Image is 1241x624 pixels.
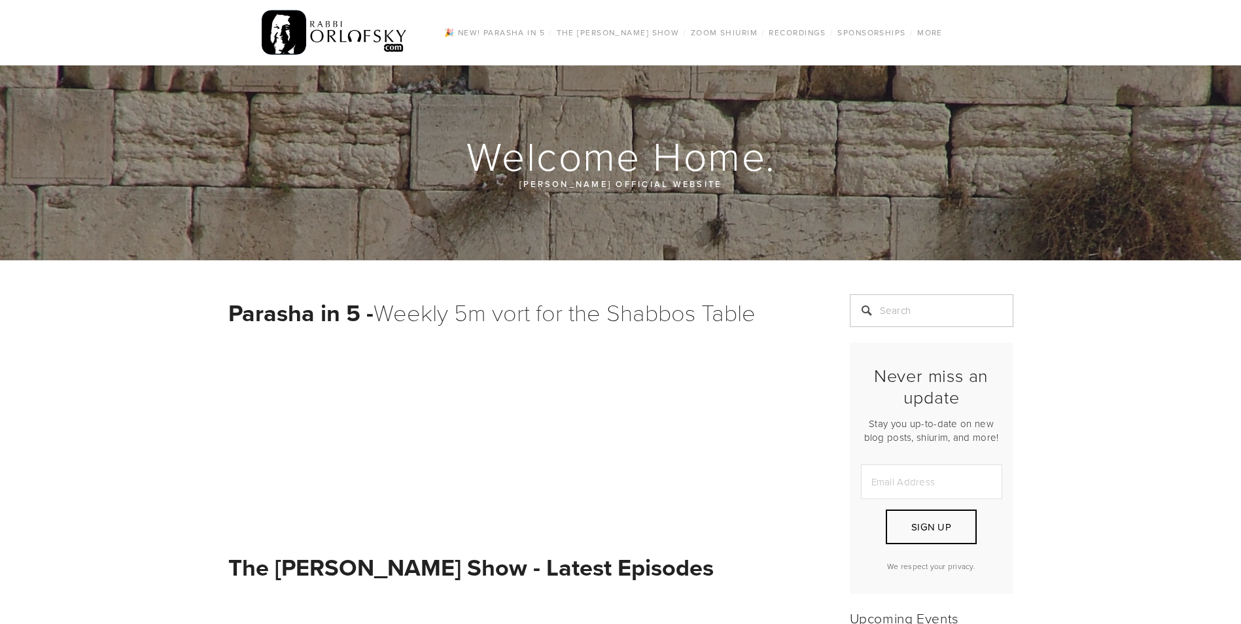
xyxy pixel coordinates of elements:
a: The [PERSON_NAME] Show [553,24,684,41]
img: RabbiOrlofsky.com [262,7,408,58]
h1: Weekly 5m vort for the Shabbos Table [228,294,817,330]
input: Email Address [861,464,1002,499]
a: Zoom Shiurim [687,24,761,41]
strong: The [PERSON_NAME] Show - Latest Episodes [228,550,714,584]
a: Recordings [765,24,830,41]
strong: Parasha in 5 - [228,296,374,330]
button: Sign Up [886,510,976,544]
input: Search [850,294,1013,327]
a: Sponsorships [833,24,909,41]
span: / [683,27,686,38]
h1: Welcome Home. [228,135,1015,177]
span: / [910,27,913,38]
span: / [761,27,765,38]
span: / [830,27,833,38]
a: 🎉 NEW! Parasha in 5 [440,24,549,41]
p: Stay you up-to-date on new blog posts, shiurim, and more! [861,417,1002,444]
a: More [913,24,947,41]
p: We respect your privacy. [861,561,1002,572]
p: [PERSON_NAME] official website [307,177,935,191]
span: / [549,27,552,38]
h2: Never miss an update [861,365,1002,407]
span: Sign Up [911,520,951,534]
